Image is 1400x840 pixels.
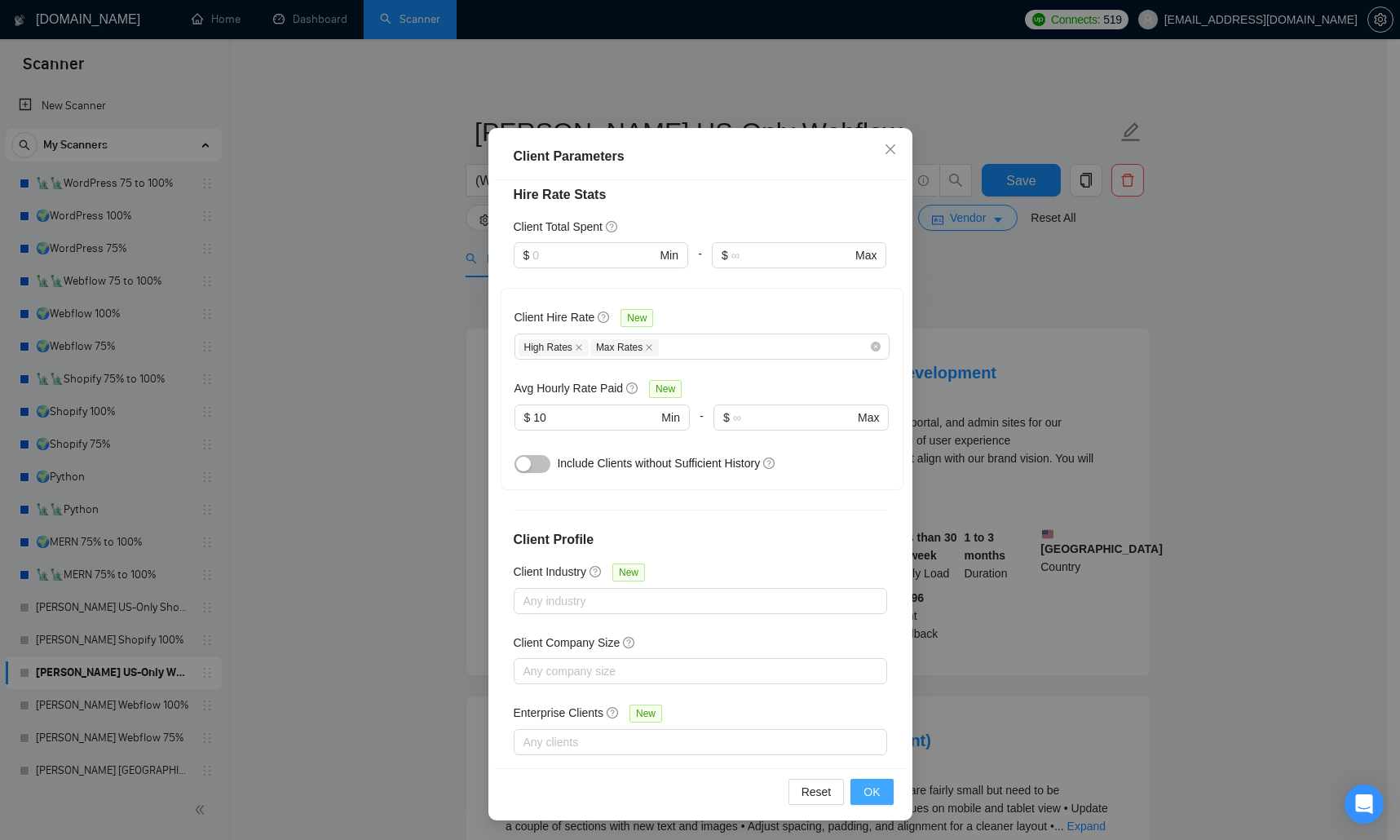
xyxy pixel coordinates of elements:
[515,308,595,326] h5: Client Hire Rate
[645,343,653,351] span: close
[690,405,713,450] div: -
[533,409,658,427] input: 0
[515,379,624,397] h5: Avg Hourly Rate Paid
[788,779,845,805] button: Reset
[514,530,887,550] h4: Client Profile
[802,783,832,801] span: Reset
[660,246,678,264] span: Min
[514,704,604,722] h5: Enterprise Clients
[868,128,912,172] button: Close
[649,380,682,398] span: New
[661,409,680,427] span: Min
[575,343,583,351] span: close
[623,636,636,649] span: question-circle
[723,409,730,427] span: $
[523,246,530,264] span: $
[514,634,621,652] h5: Client Company Size
[722,246,728,264] span: $
[1345,785,1384,824] div: Open Intercom Messenger
[884,143,897,156] span: close
[557,457,760,470] span: Include Clients without Sufficient History
[612,564,645,581] span: New
[606,220,619,233] span: question-circle
[731,246,852,264] input: ∞
[590,565,603,578] span: question-circle
[871,342,881,351] span: close-circle
[855,246,877,264] span: Max
[763,457,776,470] span: question-circle
[863,783,880,801] span: OK
[607,706,620,719] span: question-circle
[629,705,662,723] span: New
[519,339,589,356] span: High Rates
[514,147,887,166] div: Client Parameters
[858,409,879,427] span: Max
[688,242,712,288] div: -
[590,339,659,356] span: Max Rates
[626,382,639,395] span: question-circle
[621,309,653,327] span: New
[524,409,531,427] span: $
[733,409,855,427] input: ∞
[532,246,656,264] input: 0
[514,563,586,581] h5: Client Industry
[850,779,893,805] button: OK
[598,311,611,324] span: question-circle
[514,218,603,236] h5: Client Total Spent
[514,185,887,205] h4: Hire Rate Stats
